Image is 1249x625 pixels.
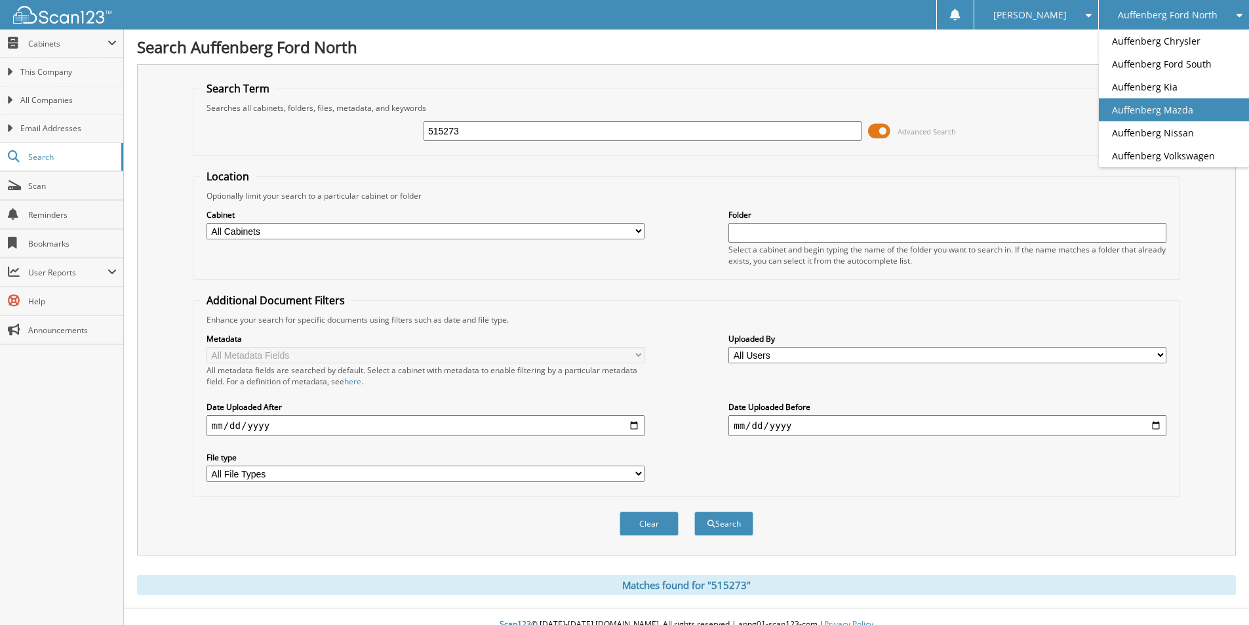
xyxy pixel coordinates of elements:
[694,512,753,536] button: Search
[13,6,111,24] img: scan123-logo-white.svg
[620,512,679,536] button: Clear
[28,38,108,49] span: Cabinets
[207,415,644,436] input: start
[200,293,351,308] legend: Additional Document Filters
[1118,11,1218,19] span: Auffenberg Ford North
[207,365,644,387] div: All metadata fields are searched by default. Select a cabinet with metadata to enable filtering b...
[207,209,644,220] label: Cabinet
[28,267,108,278] span: User Reports
[28,151,115,163] span: Search
[207,401,644,413] label: Date Uploaded After
[1099,75,1249,98] a: Auffenberg Kia
[728,333,1166,344] label: Uploaded By
[200,314,1173,325] div: Enhance your search for specific documents using filters such as date and file type.
[1099,98,1249,121] a: Auffenberg Mazda
[728,209,1166,220] label: Folder
[207,452,644,463] label: File type
[200,169,256,184] legend: Location
[728,244,1166,266] div: Select a cabinet and begin typing the name of the folder you want to search in. If the name match...
[200,102,1173,113] div: Searches all cabinets, folders, files, metadata, and keywords
[1099,30,1249,52] a: Auffenberg Chrysler
[200,81,276,96] legend: Search Term
[20,94,117,106] span: All Companies
[207,333,644,344] label: Metadata
[20,123,117,134] span: Email Addresses
[137,36,1236,58] h1: Search Auffenberg Ford North
[993,11,1067,19] span: [PERSON_NAME]
[898,127,956,136] span: Advanced Search
[28,209,117,220] span: Reminders
[28,180,117,192] span: Scan
[1099,52,1249,75] a: Auffenberg Ford South
[28,325,117,336] span: Announcements
[28,238,117,249] span: Bookmarks
[1099,144,1249,167] a: Auffenberg Volkswagen
[728,415,1166,436] input: end
[20,66,117,78] span: This Company
[1183,562,1249,625] iframe: Chat Widget
[344,376,361,387] a: here
[728,401,1166,413] label: Date Uploaded Before
[200,190,1173,201] div: Optionally limit your search to a particular cabinet or folder
[137,575,1236,595] div: Matches found for "515273"
[1099,121,1249,144] a: Auffenberg Nissan
[28,296,117,307] span: Help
